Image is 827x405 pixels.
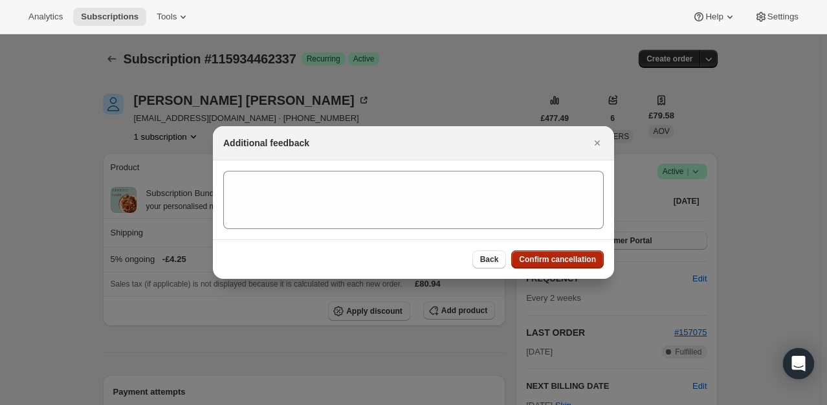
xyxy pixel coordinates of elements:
[685,8,744,26] button: Help
[747,8,806,26] button: Settings
[705,12,723,22] span: Help
[81,12,138,22] span: Subscriptions
[783,348,814,379] div: Open Intercom Messenger
[480,254,499,265] span: Back
[157,12,177,22] span: Tools
[223,137,309,149] h2: Additional feedback
[28,12,63,22] span: Analytics
[588,134,606,152] button: Close
[73,8,146,26] button: Subscriptions
[511,250,604,268] button: Confirm cancellation
[767,12,799,22] span: Settings
[519,254,596,265] span: Confirm cancellation
[21,8,71,26] button: Analytics
[472,250,507,268] button: Back
[149,8,197,26] button: Tools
